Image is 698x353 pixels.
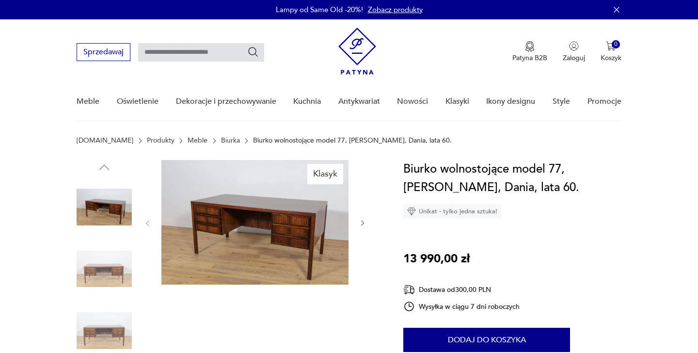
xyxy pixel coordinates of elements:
[338,83,380,120] a: Antykwariat
[77,137,133,144] a: [DOMAIN_NAME]
[563,53,585,63] p: Zaloguj
[606,41,616,51] img: Ikona koszyka
[601,41,621,63] button: 0Koszyk
[161,160,349,285] img: Zdjęcie produktu Biurko wolnostojące model 77, Omann Jun, Dania, lata 60.
[147,137,174,144] a: Produkty
[253,137,452,144] p: Biurko wolnostojące model 77, [PERSON_NAME], Dania, lata 60.
[525,41,535,52] img: Ikona medalu
[188,137,207,144] a: Meble
[445,83,469,120] a: Klasyki
[403,284,520,296] div: Dostawa od 300,00 PLN
[407,207,416,216] img: Ikona diamentu
[563,41,585,63] button: Zaloguj
[117,83,159,120] a: Oświetlenie
[512,41,547,63] a: Ikona medaluPatyna B2B
[77,49,130,56] a: Sprzedawaj
[176,83,276,120] a: Dekoracje i przechowywanie
[612,40,620,48] div: 0
[77,83,99,120] a: Meble
[247,46,259,58] button: Szukaj
[397,83,428,120] a: Nowości
[221,137,240,144] a: Biurka
[403,301,520,312] div: Wysyłka w ciągu 7 dni roboczych
[569,41,579,51] img: Ikonka użytkownika
[403,328,570,352] button: Dodaj do koszyka
[403,250,470,268] p: 13 990,00 zł
[553,83,570,120] a: Style
[293,83,321,120] a: Kuchnia
[77,241,132,297] img: Zdjęcie produktu Biurko wolnostojące model 77, Omann Jun, Dania, lata 60.
[587,83,621,120] a: Promocje
[486,83,535,120] a: Ikony designu
[512,53,547,63] p: Patyna B2B
[403,160,621,197] h1: Biurko wolnostojące model 77, [PERSON_NAME], Dania, lata 60.
[307,164,343,184] div: Klasyk
[403,284,415,296] img: Ikona dostawy
[77,43,130,61] button: Sprzedawaj
[338,28,376,75] img: Patyna - sklep z meblami i dekoracjami vintage
[403,204,501,219] div: Unikat - tylko jedna sztuka!
[368,5,423,15] a: Zobacz produkty
[276,5,363,15] p: Lampy od Same Old -20%!
[512,41,547,63] button: Patyna B2B
[77,179,132,235] img: Zdjęcie produktu Biurko wolnostojące model 77, Omann Jun, Dania, lata 60.
[601,53,621,63] p: Koszyk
